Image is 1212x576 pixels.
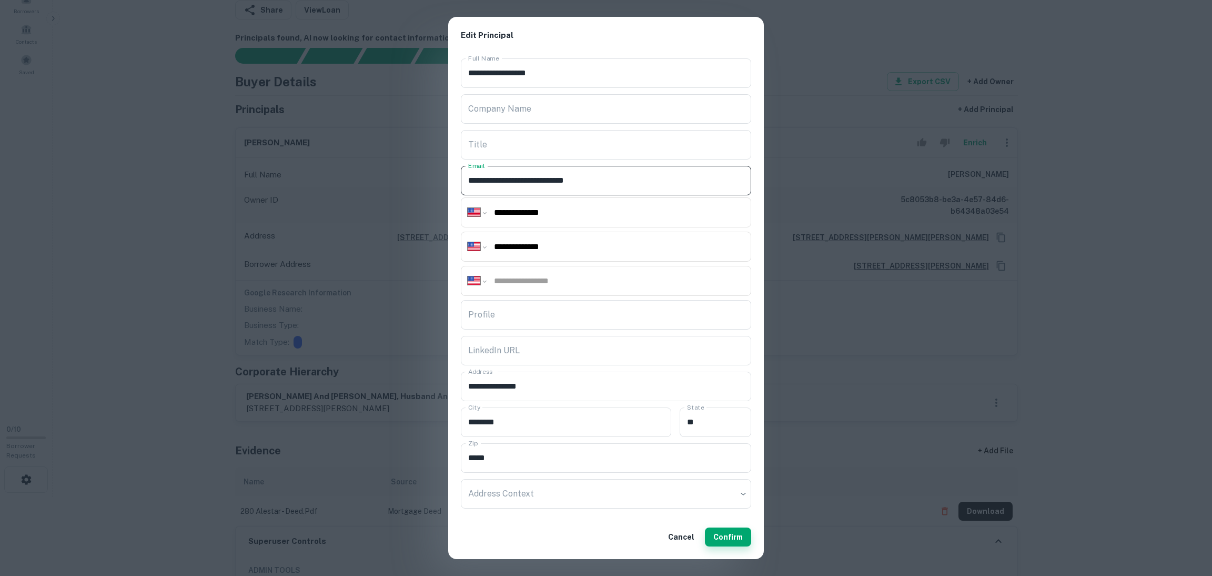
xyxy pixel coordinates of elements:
[468,439,478,448] label: Zip
[461,479,751,509] div: ​
[705,528,751,547] button: Confirm
[664,528,699,547] button: Cancel
[687,403,704,412] label: State
[1159,492,1212,542] iframe: Chat Widget
[468,403,480,412] label: City
[468,54,499,63] label: Full Name
[468,367,492,376] label: Address
[468,161,485,170] label: Email
[448,17,764,54] h2: Edit Principal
